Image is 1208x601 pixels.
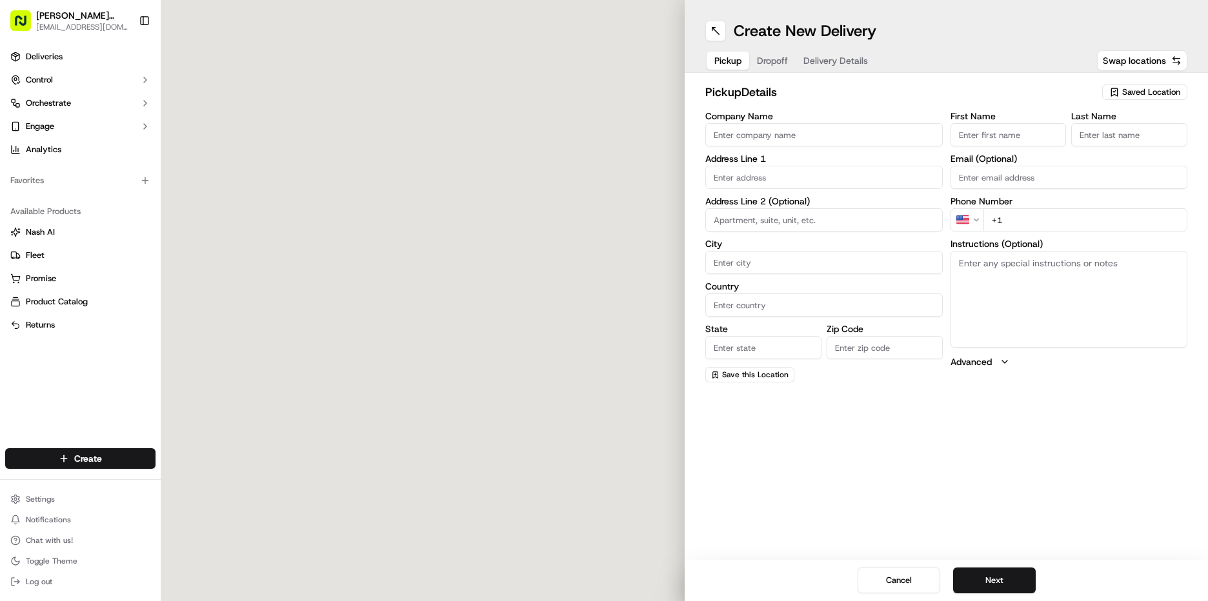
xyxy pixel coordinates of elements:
span: Create [74,452,102,465]
label: Address Line 1 [705,154,943,163]
span: Swap locations [1103,54,1166,67]
label: Company Name [705,112,943,121]
label: Phone Number [951,197,1188,206]
input: Enter zip code [827,336,943,359]
label: State [705,324,821,333]
span: Product Catalog [26,296,88,308]
input: Enter email address [951,166,1188,189]
h1: Create New Delivery [734,21,876,41]
h2: pickup Details [705,83,1094,101]
button: Next [953,567,1036,593]
label: City [705,239,943,248]
label: Zip Code [827,324,943,333]
label: First Name [951,112,1067,121]
span: Settings [26,494,55,504]
label: Email (Optional) [951,154,1188,163]
label: Advanced [951,355,992,368]
input: Apartment, suite, unit, etc. [705,208,943,232]
input: Enter address [705,166,943,189]
span: Saved Location [1122,86,1180,98]
button: Cancel [858,567,940,593]
span: Save this Location [722,369,789,380]
input: Enter last name [1071,123,1187,146]
span: Nash AI [26,226,55,238]
label: Instructions (Optional) [951,239,1188,248]
span: Orchestrate [26,97,71,109]
input: Enter first name [951,123,1067,146]
span: Engage [26,121,54,132]
input: Enter company name [705,123,943,146]
span: Dropoff [757,54,788,67]
label: Country [705,282,943,291]
span: Fleet [26,250,45,261]
div: Available Products [5,201,156,222]
span: Notifications [26,515,71,525]
input: Enter phone number [983,208,1188,232]
input: Enter city [705,251,943,274]
div: Favorites [5,170,156,191]
span: Deliveries [26,51,63,63]
span: Pickup [714,54,741,67]
span: Toggle Theme [26,556,77,566]
span: Log out [26,576,52,587]
span: Analytics [26,144,61,155]
span: Delivery Details [803,54,868,67]
span: [EMAIL_ADDRESS][DOMAIN_NAME] [36,22,128,32]
label: Last Name [1071,112,1187,121]
span: Returns [26,319,55,331]
input: Enter country [705,293,943,317]
span: Chat with us! [26,535,73,546]
span: Promise [26,273,56,284]
label: Address Line 2 (Optional) [705,197,943,206]
span: Control [26,74,53,86]
input: Enter state [705,336,821,359]
span: [PERSON_NAME] Markets [36,9,128,22]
